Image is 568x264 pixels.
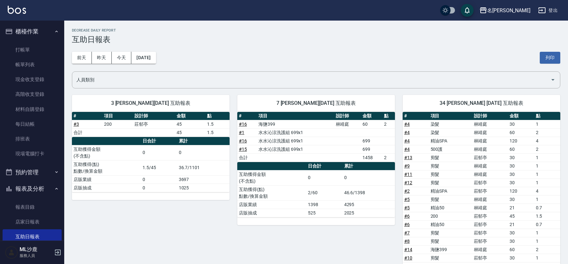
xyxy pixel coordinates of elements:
td: 莊郁亭 [472,178,508,187]
a: #15 [239,147,247,152]
td: 1398 [306,200,342,209]
td: 0 [343,170,395,185]
a: #4 [404,130,410,135]
a: 每日結帳 [3,117,62,132]
a: 打帳單 [3,42,62,57]
td: 剪髮 [429,229,472,237]
td: 4295 [343,200,395,209]
a: 店家日報表 [3,214,62,229]
th: 點 [382,112,395,120]
td: 200 [102,120,133,128]
a: #6 [404,214,410,219]
td: 2/60 [306,185,342,200]
div: 名[PERSON_NAME] [487,6,530,14]
button: 預約管理 [3,164,62,181]
a: 高階收支登錄 [3,87,62,102]
p: 服務人員 [20,253,52,259]
span: 34 [PERSON_NAME] [DATE] 互助報表 [410,100,553,106]
td: 剪髮 [429,237,472,245]
th: 累計 [177,137,230,145]
th: 日合計 [141,137,177,145]
a: #4 [404,122,410,127]
td: 30 [508,254,534,262]
td: 60 [508,128,534,137]
td: 21 [508,204,534,212]
table: a dense table [72,137,230,192]
td: 3697 [177,175,230,184]
th: 設計師 [472,112,508,120]
td: 45 [175,120,205,128]
button: save [461,4,474,17]
td: 剪髮 [429,178,472,187]
th: 金額 [508,112,534,120]
td: 2 [534,145,560,153]
td: 120 [508,187,534,195]
td: 30 [508,170,534,178]
td: 剪髮 [429,153,472,162]
table: a dense table [72,112,230,137]
button: 登出 [536,5,560,16]
input: 人員名稱 [75,74,548,86]
td: 2 [382,153,395,162]
td: 1 [534,254,560,262]
table: a dense table [237,112,395,162]
td: 合計 [72,128,102,137]
td: 林靖庭 [472,170,508,178]
a: #12 [404,180,412,185]
td: 莊郁亭 [472,212,508,220]
th: # [237,112,257,120]
a: #7 [404,230,410,235]
button: 名[PERSON_NAME] [477,4,533,17]
td: 水水沁涼洗護組 699x1 [257,128,334,137]
td: 互助獲得(點) 點數/換算金額 [237,185,306,200]
td: 精油50 [429,204,472,212]
a: #9 [404,163,410,168]
td: 精油SPA [429,187,472,195]
span: 3 [PERSON_NAME][DATE] 互助報表 [80,100,222,106]
td: 1 [534,153,560,162]
button: 列印 [540,52,560,64]
td: 1 [534,178,560,187]
th: 金額 [361,112,382,120]
td: 0 [141,145,177,160]
td: 精油50 [429,220,472,229]
td: 30 [508,237,534,245]
td: 染髮 [429,120,472,128]
td: 46.6/1398 [343,185,395,200]
td: 30 [508,162,534,170]
a: #1 [239,130,244,135]
td: 0 [177,145,230,160]
th: 設計師 [133,112,175,120]
th: 點 [205,112,230,120]
td: 4 [534,187,560,195]
td: 30 [508,153,534,162]
a: 現金收支登錄 [3,72,62,87]
td: 店販業績 [72,175,141,184]
a: #13 [404,155,412,160]
td: 莊郁亭 [472,229,508,237]
td: 699 [361,137,382,145]
a: #11 [404,172,412,177]
td: 互助獲得(點) 點數/換算金額 [72,160,141,175]
a: #10 [404,255,412,260]
img: Person [5,246,18,259]
button: 前天 [72,52,92,64]
td: 莊郁亭 [472,254,508,262]
td: 合計 [237,153,257,162]
td: 1.5/45 [141,160,177,175]
td: 0.7 [534,204,560,212]
td: 525 [306,209,342,217]
td: 互助獲得金額 (不含點) [72,145,141,160]
a: #8 [404,239,410,244]
a: #6 [404,222,410,227]
th: 金額 [175,112,205,120]
td: 林靖庭 [472,204,508,212]
td: 莊郁亭 [472,220,508,229]
button: [DATE] [131,52,156,64]
td: 林靖庭 [472,128,508,137]
td: 1.5 [534,212,560,220]
td: 500護 [429,145,472,153]
h2: Decrease Daily Report [72,28,560,32]
td: 林靖庭 [472,137,508,145]
a: 報表目錄 [3,200,62,214]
